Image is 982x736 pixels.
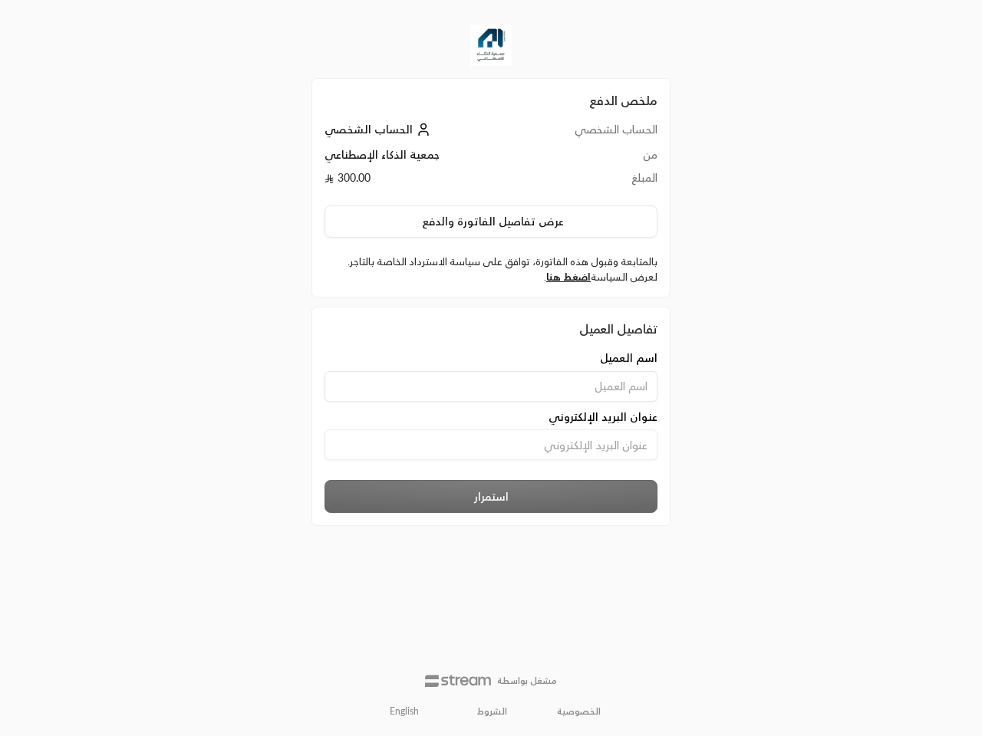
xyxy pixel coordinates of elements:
[518,147,657,170] td: من
[325,123,434,136] a: الحساب الشخصي
[325,123,413,136] span: الحساب الشخصي
[477,705,507,718] a: الشروط
[557,705,601,718] a: الخصوصية
[325,255,657,284] label: بالمتابعة وقبول هذه الفاتورة، توافق على سياسة الاسترداد الخاصة بالتاجر. لعرض السياسة .
[325,91,657,110] h2: ملخص الدفع
[518,170,657,193] td: المبلغ
[325,429,657,460] input: عنوان البريد الإلكتروني
[325,170,518,193] td: 300.00
[325,320,657,338] div: تفاصيل العميل
[497,675,557,687] p: مشغل بواسطة
[549,409,657,425] span: عنوان البريد الإلكتروني
[381,699,427,724] a: English
[325,205,657,238] button: عرض تفاصيل الفاتورة والدفع
[470,25,512,66] img: Company Logo
[518,122,657,147] td: الحساب الشخصي
[325,371,657,402] input: اسم العميل
[546,271,591,283] a: اضغط هنا
[325,147,518,170] td: جمعية الذكاء الإصطناعي
[600,350,657,366] span: اسم العميل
